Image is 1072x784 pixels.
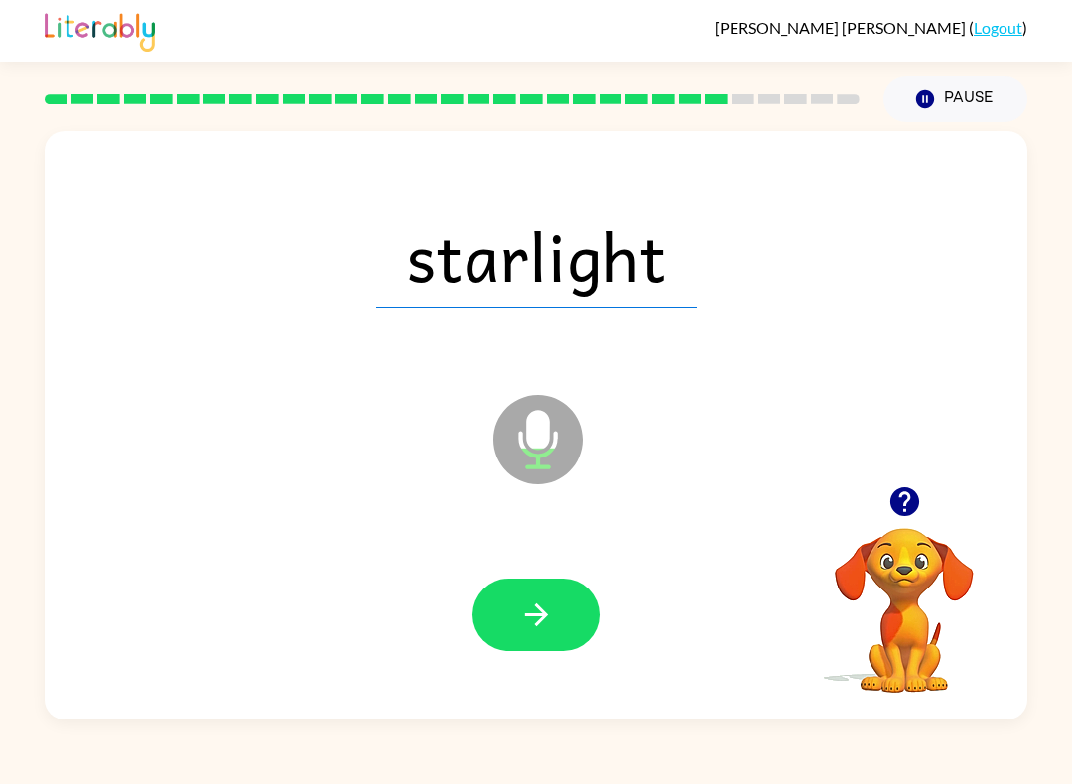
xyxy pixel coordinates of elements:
div: ( ) [715,18,1027,37]
video: Your browser must support playing .mp4 files to use Literably. Please try using another browser. [805,497,1004,696]
a: Logout [974,18,1022,37]
img: Literably [45,8,155,52]
span: starlight [376,204,697,308]
button: Pause [883,76,1027,122]
span: [PERSON_NAME] [PERSON_NAME] [715,18,969,37]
